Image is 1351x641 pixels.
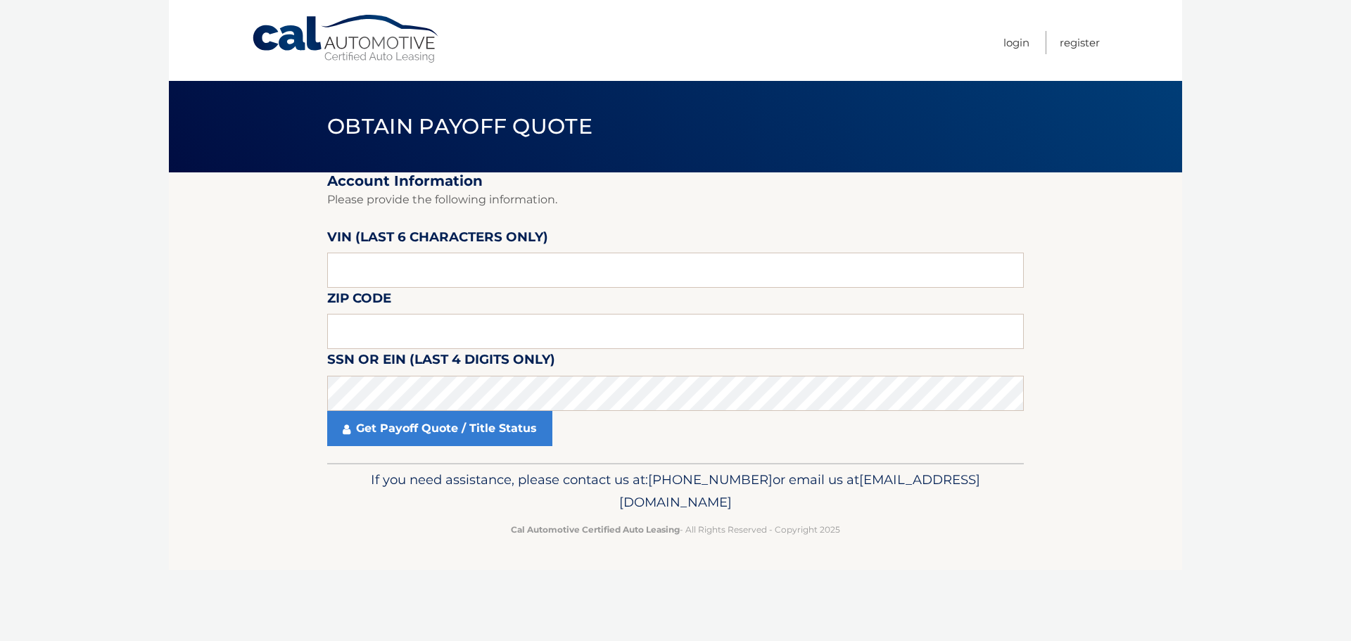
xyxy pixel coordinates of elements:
a: Get Payoff Quote / Title Status [327,411,552,446]
a: Login [1003,31,1029,54]
a: Cal Automotive [251,14,441,64]
a: Register [1060,31,1100,54]
label: VIN (last 6 characters only) [327,227,548,253]
p: Please provide the following information. [327,190,1024,210]
label: Zip Code [327,288,391,314]
span: [PHONE_NUMBER] [648,471,773,488]
p: If you need assistance, please contact us at: or email us at [336,469,1015,514]
strong: Cal Automotive Certified Auto Leasing [511,524,680,535]
span: Obtain Payoff Quote [327,113,592,139]
label: SSN or EIN (last 4 digits only) [327,349,555,375]
p: - All Rights Reserved - Copyright 2025 [336,522,1015,537]
h2: Account Information [327,172,1024,190]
